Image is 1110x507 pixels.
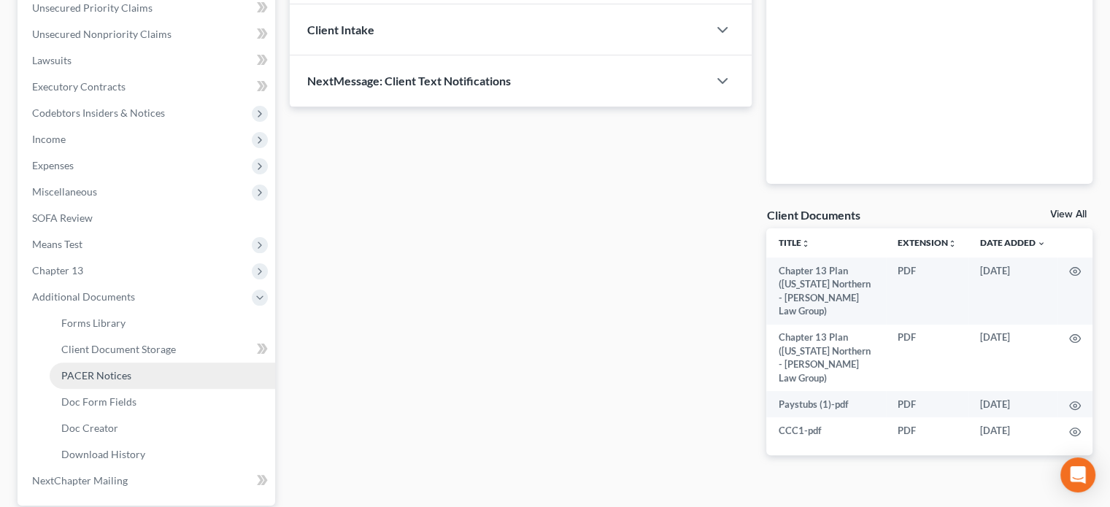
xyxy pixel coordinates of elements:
[32,80,126,93] span: Executory Contracts
[61,343,176,355] span: Client Document Storage
[886,258,968,325] td: PDF
[968,417,1057,444] td: [DATE]
[32,54,72,66] span: Lawsuits
[968,391,1057,417] td: [DATE]
[1060,457,1095,492] div: Open Intercom Messenger
[980,237,1046,248] a: Date Added expand_more
[886,325,968,392] td: PDF
[32,290,135,303] span: Additional Documents
[32,238,82,250] span: Means Test
[50,363,275,389] a: PACER Notices
[20,21,275,47] a: Unsecured Nonpriority Claims
[898,237,957,248] a: Extensionunfold_more
[32,185,97,198] span: Miscellaneous
[20,205,275,231] a: SOFA Review
[766,207,860,222] div: Client Documents
[32,159,74,171] span: Expenses
[766,417,886,444] td: CCC1-pdf
[307,74,511,88] span: NextMessage: Client Text Notifications
[32,1,153,14] span: Unsecured Priority Claims
[61,369,131,382] span: PACER Notices
[1050,209,1087,220] a: View All
[20,74,275,100] a: Executory Contracts
[32,107,165,119] span: Codebtors Insiders & Notices
[50,415,275,441] a: Doc Creator
[766,325,886,392] td: Chapter 13 Plan ([US_STATE] Northern - [PERSON_NAME] Law Group)
[50,441,275,468] a: Download History
[766,258,886,325] td: Chapter 13 Plan ([US_STATE] Northern - [PERSON_NAME] Law Group)
[778,237,809,248] a: Titleunfold_more
[968,325,1057,392] td: [DATE]
[61,422,118,434] span: Doc Creator
[32,212,93,224] span: SOFA Review
[20,468,275,494] a: NextChapter Mailing
[307,23,374,36] span: Client Intake
[61,317,126,329] span: Forms Library
[32,133,66,145] span: Income
[61,395,136,408] span: Doc Form Fields
[886,417,968,444] td: PDF
[32,264,83,276] span: Chapter 13
[50,336,275,363] a: Client Document Storage
[61,448,145,460] span: Download History
[766,391,886,417] td: Paystubs (1)-pdf
[20,47,275,74] a: Lawsuits
[968,258,1057,325] td: [DATE]
[32,28,171,40] span: Unsecured Nonpriority Claims
[32,474,128,487] span: NextChapter Mailing
[801,239,809,248] i: unfold_more
[50,310,275,336] a: Forms Library
[886,391,968,417] td: PDF
[50,389,275,415] a: Doc Form Fields
[948,239,957,248] i: unfold_more
[1037,239,1046,248] i: expand_more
